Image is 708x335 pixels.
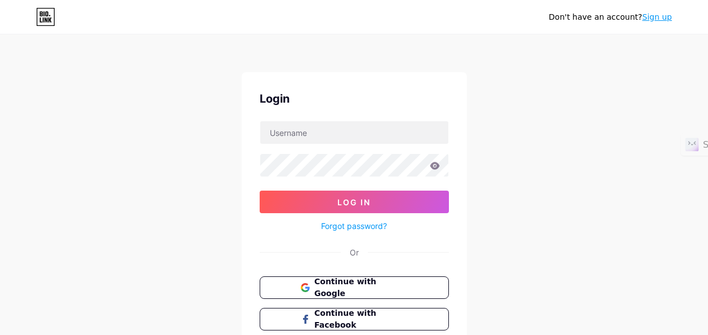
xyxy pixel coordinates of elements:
input: Username [260,121,448,144]
button: Log In [260,191,449,213]
a: Forgot password? [321,220,387,232]
div: Or [350,246,359,258]
span: Continue with Google [314,276,407,299]
span: Log In [337,197,371,207]
button: Continue with Facebook [260,308,449,330]
div: Don't have an account? [549,11,672,23]
a: Sign up [642,12,672,21]
span: Continue with Facebook [314,307,407,331]
button: Continue with Google [260,276,449,299]
div: Login [260,90,449,107]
